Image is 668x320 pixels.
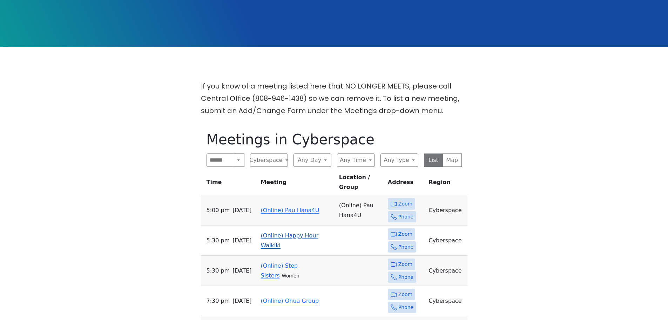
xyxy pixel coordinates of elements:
[207,236,230,246] span: 5:30 PM
[426,172,467,195] th: Region
[398,290,412,299] span: Zoom
[258,172,336,195] th: Meeting
[232,296,251,306] span: [DATE]
[250,154,288,167] button: Cyberspace
[398,273,413,282] span: Phone
[398,200,412,208] span: Zoom
[207,154,234,167] input: Search
[424,154,443,167] button: List
[261,232,318,249] a: (Online) Happy Hour Waikiki
[207,266,230,276] span: 5:30 PM
[443,154,462,167] button: Map
[336,195,385,226] td: (Online) Pau Hana4U
[207,296,230,306] span: 7:30 PM
[201,172,258,195] th: Time
[261,298,319,304] a: (Online) Ohua Group
[233,154,244,167] button: Search
[261,207,319,214] a: (Online) Pau Hana4U
[232,266,251,276] span: [DATE]
[426,226,467,256] td: Cyberspace
[426,286,467,316] td: Cyberspace
[385,172,426,195] th: Address
[207,131,462,148] h1: Meetings in Cyberspace
[426,195,467,226] td: Cyberspace
[337,154,375,167] button: Any Time
[293,154,331,167] button: Any Day
[398,230,412,239] span: Zoom
[282,273,299,279] small: Women
[398,213,413,221] span: Phone
[201,80,467,117] p: If you know of a meeting listed here that NO LONGER MEETS, please call Central Office (808-946-14...
[232,205,251,215] span: [DATE]
[232,236,251,246] span: [DATE]
[380,154,418,167] button: Any Type
[398,303,413,312] span: Phone
[336,172,385,195] th: Location / Group
[426,256,467,286] td: Cyberspace
[207,205,230,215] span: 5:00 PM
[261,262,298,279] a: (Online) Step Sisters
[398,260,412,269] span: Zoom
[398,243,413,252] span: Phone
